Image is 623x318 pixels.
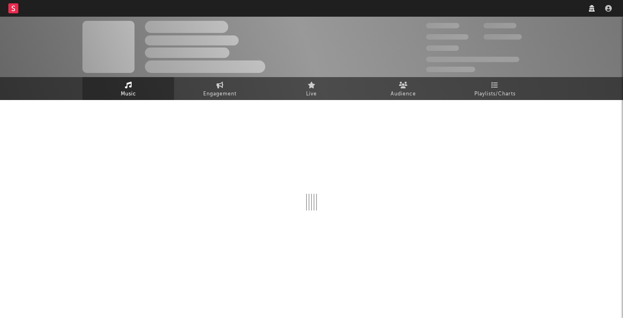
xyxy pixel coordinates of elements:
span: 50,000,000 [426,34,468,40]
a: Audience [357,77,449,100]
a: Engagement [174,77,266,100]
a: Music [82,77,174,100]
span: Audience [391,89,416,99]
span: 1,000,000 [483,34,522,40]
span: 100,000 [426,45,459,51]
span: Live [306,89,317,99]
span: Jump Score: 85.0 [426,67,475,72]
a: Live [266,77,357,100]
span: 100,000 [483,23,516,28]
span: Music [121,89,136,99]
span: Engagement [203,89,237,99]
span: 300,000 [426,23,459,28]
span: Playlists/Charts [474,89,516,99]
a: Playlists/Charts [449,77,541,100]
span: 50,000,000 Monthly Listeners [426,57,519,62]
